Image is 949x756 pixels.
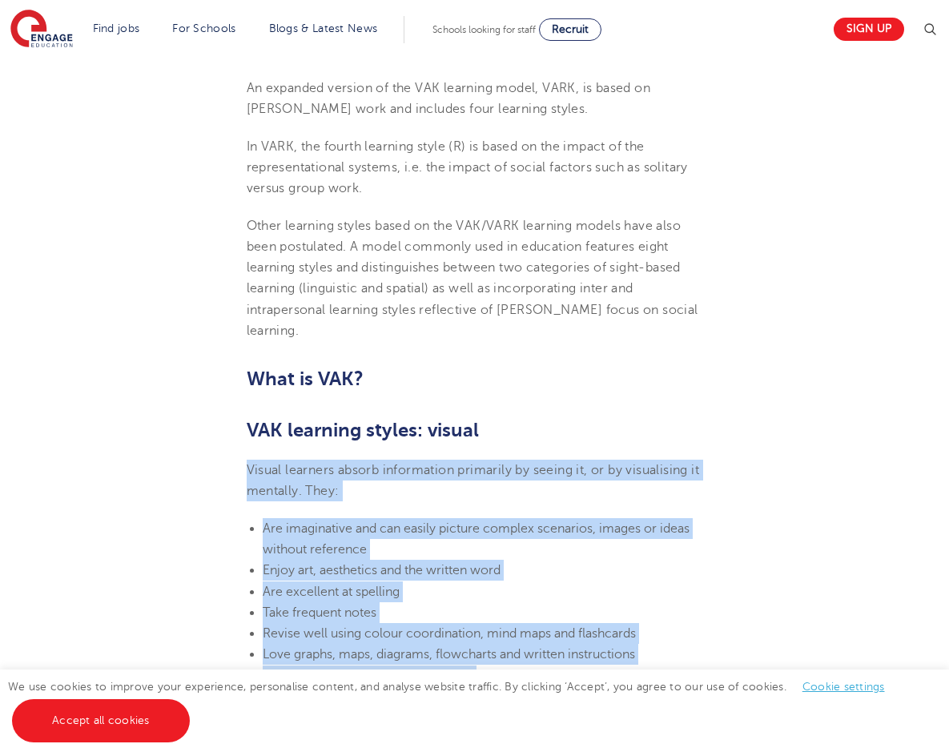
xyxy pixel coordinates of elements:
a: Accept all cookies [12,699,190,742]
h2: What is VAK? [247,365,703,392]
a: Sign up [834,18,904,41]
a: Recruit [539,18,601,41]
img: Engage Education [10,10,73,50]
span: An expanded version of the VAK learning model, VARK, is based on [PERSON_NAME] work and includes ... [247,81,651,116]
span: Take frequent notes [263,605,376,620]
span: Are imaginative and can easily picture complex scenarios, images or ideas without reference [263,521,690,557]
span: In VARK, the fourth learning style (R) is based on the impact of the representational systems, i.... [247,139,688,196]
a: Blogs & Latest News [269,22,378,34]
span: We use cookies to improve your experience, personalise content, and analyse website traffic. By c... [8,681,901,726]
b: VAK learning styles: visual [247,419,479,441]
span: Are excellent at spelling [263,585,400,599]
span: Love graphs, maps, diagrams, flowcharts and written instructions [263,647,635,661]
a: Find jobs [93,22,140,34]
span: Visual learners absorb information primarily by seeing it, or by visualising it mentally. They: [247,463,700,498]
span: Revise well using colour coordination, mind maps and flashcards [263,626,636,641]
span: Schools looking for staff [432,24,536,35]
span: Enjoy art, aesthetics and the written word [263,563,501,577]
span: Recruit [552,23,589,35]
span: Other learning styles based on the VAK/VARK learning models have also been postulated. A model co... [247,219,698,338]
a: For Schools [172,22,235,34]
a: Cookie settings [802,681,885,693]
